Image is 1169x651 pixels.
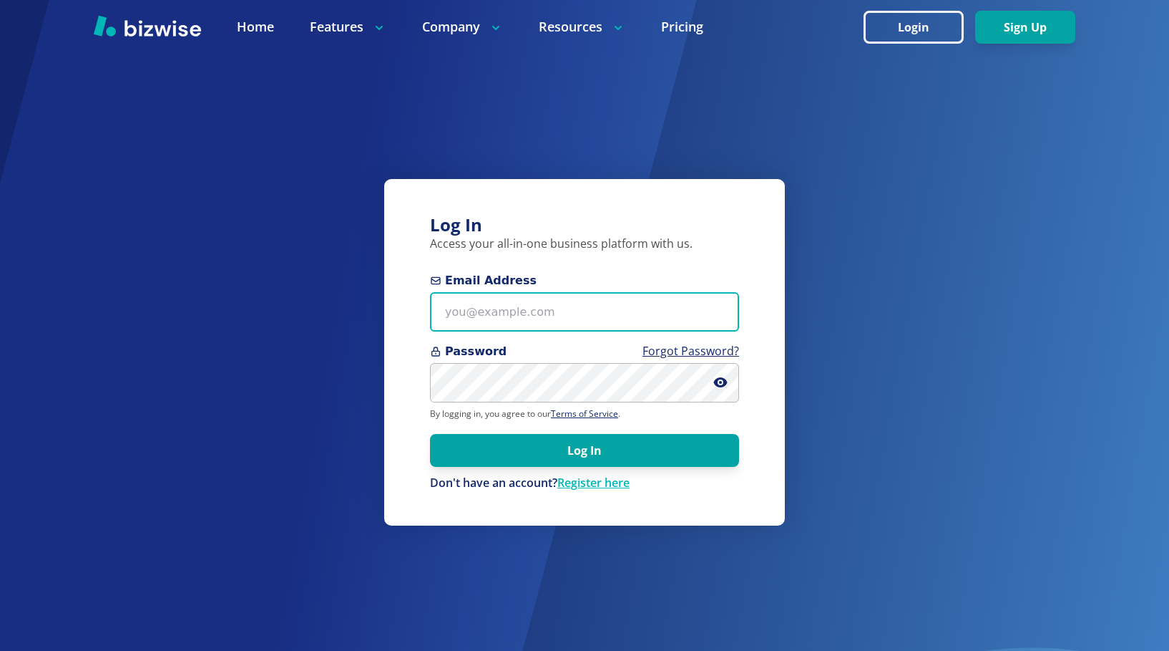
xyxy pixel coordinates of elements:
[237,18,274,36] a: Home
[975,11,1075,44] button: Sign Up
[430,213,739,237] h3: Log In
[430,272,739,289] span: Email Address
[557,475,630,491] a: Register here
[864,11,964,44] button: Login
[551,408,618,420] a: Terms of Service
[430,343,739,360] span: Password
[430,292,739,332] input: you@example.com
[864,21,975,34] a: Login
[310,18,386,36] p: Features
[430,434,739,467] button: Log In
[430,476,739,491] p: Don't have an account?
[975,21,1075,34] a: Sign Up
[430,408,739,420] p: By logging in, you agree to our .
[642,343,739,359] a: Forgot Password?
[430,476,739,491] div: Don't have an account?Register here
[422,18,503,36] p: Company
[94,15,201,37] img: Bizwise Logo
[430,236,739,252] p: Access your all-in-one business platform with us.
[539,18,625,36] p: Resources
[661,18,703,36] a: Pricing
